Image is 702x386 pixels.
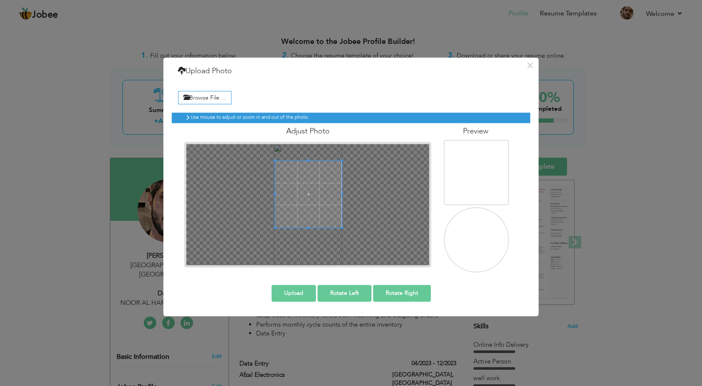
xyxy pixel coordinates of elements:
[443,192,510,310] img: 7747d052-ab01-432c-928c-32a2d959916b
[184,127,431,135] h4: Adjust Photo
[523,59,537,72] button: ×
[272,285,316,302] button: Upload
[444,127,507,135] h4: Preview
[318,285,371,302] button: Rotate Left
[443,124,510,243] img: 7747d052-ab01-432c-928c-32a2d959916b
[373,285,431,302] button: Rotate Right
[178,91,231,104] label: Browse File ...
[178,66,232,77] h4: Upload Photo
[191,115,513,120] h6: Use mouse to adjust or zoom in and out of the photo.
